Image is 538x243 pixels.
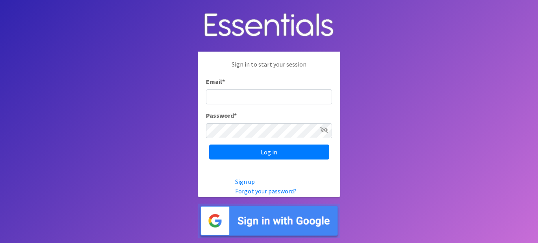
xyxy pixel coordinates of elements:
abbr: required [234,111,237,119]
input: Log in [209,145,329,160]
label: Password [206,111,237,120]
a: Forgot your password? [235,187,297,195]
img: Sign in with Google [198,204,340,238]
label: Email [206,77,225,86]
img: Human Essentials [198,5,340,46]
p: Sign in to start your session [206,59,332,77]
a: Sign up [235,178,255,185]
abbr: required [222,78,225,85]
